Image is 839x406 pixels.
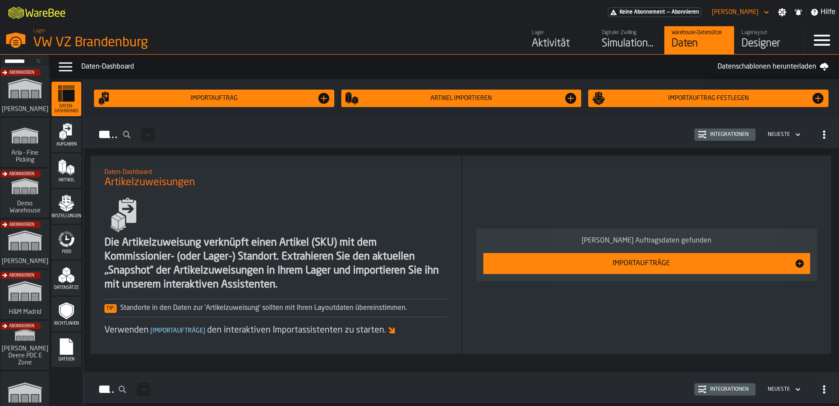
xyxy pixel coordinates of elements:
[0,118,49,169] a: link-to-/wh/i/48cbecf7-1ea2-4bc9-a439-03d5b66e1a58/simulations
[712,9,759,16] div: DropdownMenuValue-Waldemar Ewert Ewert
[821,7,836,17] span: Hilfe
[9,222,35,227] span: Abonnieren
[81,62,711,72] div: Daten-Dashboard
[524,26,594,54] a: link-to-/wh/i/fa05c68f-4c9c-4120-ba7f-9a7e5740d4da/feed/
[711,58,836,76] a: Datenschablonen herunterladen
[104,176,195,190] span: Artikelzuweisungen
[790,8,806,17] label: button-toggle-Benachrichtigungen
[52,357,81,362] span: Dateien
[489,258,795,269] div: Importaufträge
[52,333,81,368] li: menu Dateien
[620,9,665,15] span: Keine Abonnement
[142,386,146,392] span: —
[764,384,802,395] div: DropdownMenuValue-4
[94,90,334,107] button: button-Importauftrag
[52,225,81,260] li: menu Feed
[104,304,117,313] span: Tip:
[111,95,317,102] div: Importauftrag
[97,163,454,194] div: title-Artikelzuweisungen
[52,104,81,114] span: Daten-Dashboard
[606,95,811,102] div: Importauftrag festlegen
[672,9,699,15] span: Abonnieren
[9,172,35,177] span: Abonnieren
[52,297,81,332] li: menu Richtlinien
[4,149,46,163] span: Arla - Fine Picking
[594,26,664,54] a: link-to-/wh/i/fa05c68f-4c9c-4120-ba7f-9a7e5740d4da/simulations
[588,90,829,107] button: button-Importauftrag festlegen
[203,328,205,334] span: ]
[483,253,811,274] button: button-Importaufträge
[742,37,797,51] div: Designer
[462,156,832,354] div: ItemListCard-
[52,142,81,147] span: Aufgaben
[608,7,701,17] a: link-to-/wh/i/fa05c68f-4c9c-4120-ba7f-9a7e5740d4da/pricing/
[53,58,78,76] label: button-toggle-Datamenü
[52,250,81,254] span: Feed
[52,178,81,183] span: Artikel
[672,37,727,51] div: Daten
[664,26,734,54] a: link-to-/wh/i/fa05c68f-4c9c-4120-ba7f-9a7e5740d4da/data
[359,95,564,102] div: Artikel importieren
[83,118,839,149] h2: button-Aufgaben
[532,30,587,36] div: Lager
[774,8,790,17] label: button-toggle-Einstellungen
[742,30,797,36] div: Lagerlayout
[52,118,81,153] li: menu Aufgaben
[0,67,49,118] a: link-to-/wh/i/72fe6713-8242-4c3c-8adf-5d67388ea6d5/simulations
[708,7,771,17] div: DropdownMenuValue-Waldemar Ewert Ewert
[52,153,81,188] li: menu Artikel
[0,270,49,321] a: link-to-/wh/i/0438fb8c-4a97-4a5b-bcc6-2889b6922db0/simulations
[807,7,839,17] label: button-toggle-Hilfe
[33,28,45,34] span: Lager
[768,386,790,392] div: DropdownMenuValue-4
[694,128,756,141] button: button-Integrationen
[150,328,153,334] span: [
[532,37,587,51] div: Aktivität
[707,386,752,392] div: Integrationen
[0,169,49,219] a: link-to-/wh/i/5bf31635-c312-4aa3-a40f-5cfacc850f5b/simulations
[52,214,81,219] span: Bestellungen
[9,273,35,278] span: Abonnieren
[149,328,207,334] span: Importaufträge
[104,324,447,337] div: Verwenden den interaktiven Importassistenten zu starten.
[804,26,839,54] label: button-toggle-Menü
[52,261,81,296] li: menu Datensätze
[341,90,582,107] button: button-Artikel importieren
[52,321,81,326] span: Richtlinien
[90,156,461,354] div: ItemListCard-
[483,236,811,246] div: [PERSON_NAME] Auftragsdaten gefunden
[9,324,35,329] span: Abonnieren
[52,285,81,290] span: Datensätze
[0,321,49,371] a: link-to-/wh/i/9d85c013-26f4-4c06-9c7d-6d35b33af13a/simulations
[146,132,150,138] span: —
[602,37,657,51] div: Simulationen
[52,82,81,117] li: menu Daten-Dashboard
[83,372,839,403] h2: button-Artikel
[104,236,447,292] div: Die Artikelzuweisung verknüpft einen Artikel (SKU) mit dem Kommissionier- (oder Lager-) Standort....
[104,303,447,313] div: Standorte in den Daten zur 'Artikelzuweisung' sollten mit Ihren Layoutdaten übereinstimmen.
[52,189,81,224] li: menu Bestellungen
[104,167,447,176] h2: Sub Title
[694,383,756,396] button: button-Integrationen
[608,7,701,17] div: Menü-Abonnement
[764,129,802,140] div: DropdownMenuValue-4
[672,30,727,36] div: Warehouse-Datensätze
[138,128,159,142] div: ButtonLoadMore-Mehr laden-Vorher-Erste-Letzte
[9,70,35,75] span: Abonnieren
[667,9,670,15] span: —
[768,132,790,138] div: DropdownMenuValue-4
[33,35,269,51] div: VW VZ Brandenburg
[707,132,752,138] div: Integrationen
[734,26,804,54] a: link-to-/wh/i/fa05c68f-4c9c-4120-ba7f-9a7e5740d4da/designer
[133,382,154,396] div: ButtonLoadMore-Mehr laden-Vorher-Erste-Letzte
[0,219,49,270] a: link-to-/wh/i/1653e8cc-126b-480f-9c47-e01e76aa4a88/simulations
[602,30,657,36] div: Digitaler Zwilling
